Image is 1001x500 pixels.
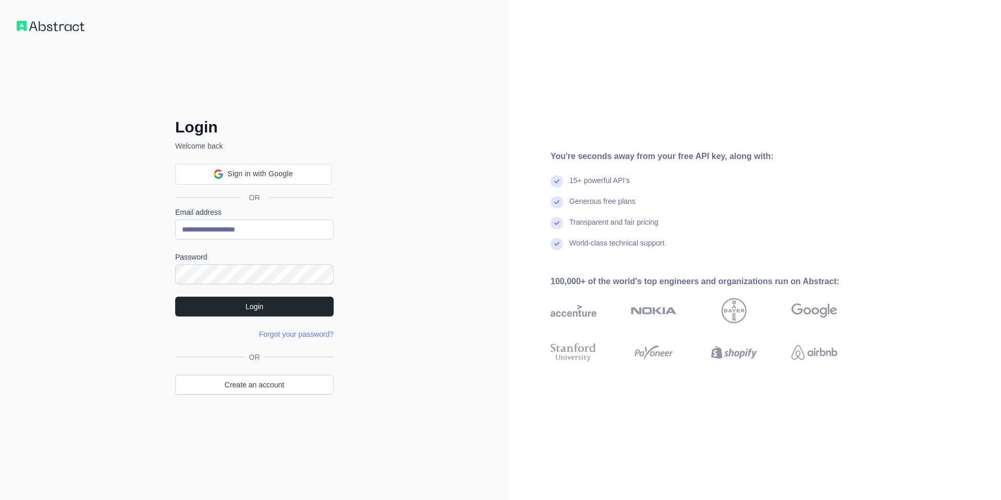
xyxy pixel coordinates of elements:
[175,207,334,217] label: Email address
[631,298,677,323] img: nokia
[569,196,636,217] div: Generous free plans
[245,352,264,362] span: OR
[227,168,292,179] span: Sign in with Google
[551,298,596,323] img: accenture
[259,330,334,338] a: Forgot your password?
[175,164,332,185] div: Sign in with Google
[175,297,334,316] button: Login
[175,375,334,395] a: Create an account
[551,150,871,163] div: You're seconds away from your free API key, along with:
[175,252,334,262] label: Password
[551,175,563,188] img: check mark
[17,21,84,31] img: Workflow
[569,217,658,238] div: Transparent and fair pricing
[551,217,563,229] img: check mark
[722,298,747,323] img: bayer
[175,141,334,151] p: Welcome back
[551,238,563,250] img: check mark
[791,341,837,364] img: airbnb
[551,196,563,209] img: check mark
[569,238,665,259] div: World-class technical support
[551,275,871,288] div: 100,000+ of the world's top engineers and organizations run on Abstract:
[711,341,757,364] img: shopify
[631,341,677,364] img: payoneer
[175,118,334,137] h2: Login
[569,175,630,196] div: 15+ powerful API's
[551,341,596,364] img: stanford university
[791,298,837,323] img: google
[241,192,268,203] span: OR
